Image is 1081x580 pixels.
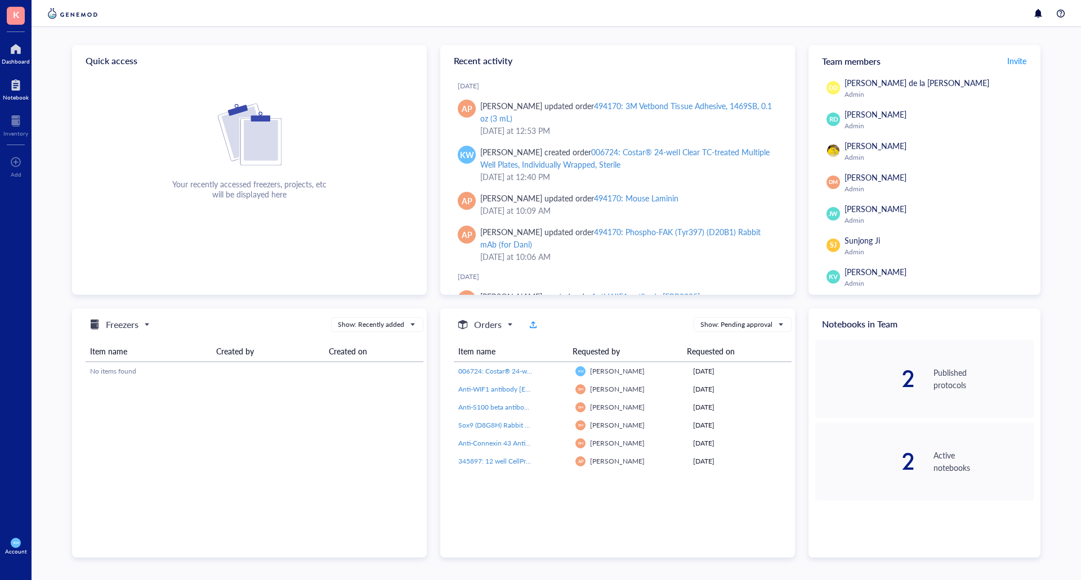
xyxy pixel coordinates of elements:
[462,195,472,207] span: AP
[338,320,404,330] div: Show: Recently added
[590,384,645,394] span: [PERSON_NAME]
[578,423,583,427] span: DM
[845,109,906,120] span: [PERSON_NAME]
[845,279,1029,288] div: Admin
[458,420,539,430] span: Sox9 (D8G8H) Rabbit mAb
[1007,52,1027,70] button: Invite
[830,240,837,250] span: SJ
[106,318,139,331] h5: Freezers
[172,179,327,199] div: Your recently accessed freezers, projects, etc will be displayed here
[3,94,29,101] div: Notebook
[458,420,566,430] a: Sox9 (D8G8H) Rabbit mAb
[458,384,552,394] span: Anti-WIF1 antibody [EPR9385]
[449,141,786,187] a: KW[PERSON_NAME] created order006724: Costar® 24-well Clear TC-treated Multiple Well Plates, Indiv...
[480,192,679,204] div: [PERSON_NAME] updated order
[13,7,19,21] span: K
[845,248,1029,257] div: Admin
[449,187,786,221] a: AP[PERSON_NAME] updated order494170: Mouse Laminin[DATE] at 10:09 AM
[480,124,777,137] div: [DATE] at 12:53 PM
[578,369,583,373] span: KW
[829,272,837,282] span: KV
[578,387,583,391] span: DM
[578,441,583,445] span: DM
[458,456,680,466] span: 345897: 12 well CellPro™ Cell Culture Plates with Lids, Flat Bottom, Sterile
[933,449,1034,474] div: Active notebooks
[458,366,566,376] a: 006724: Costar® 24-well Clear TC-treated Multiple Well Plates, Individually Wrapped, Sterile
[480,226,777,250] div: [PERSON_NAME] updated order
[682,341,783,362] th: Requested on
[845,203,906,214] span: [PERSON_NAME]
[474,318,502,331] h5: Orders
[3,130,28,137] div: Inventory
[3,76,29,101] a: Notebook
[2,40,30,65] a: Dashboard
[590,438,645,448] span: [PERSON_NAME]
[11,171,21,178] div: Add
[590,420,645,430] span: [PERSON_NAME]
[1007,55,1026,66] span: Invite
[212,341,324,362] th: Created by
[845,122,1029,131] div: Admin
[568,341,682,362] th: Requested by
[13,541,19,545] span: KW
[324,341,423,362] th: Created on
[440,45,795,77] div: Recent activity
[845,77,989,88] span: [PERSON_NAME] de la [PERSON_NAME]
[458,402,647,412] span: Anti-S100 beta antibody [EP1576Y] - [MEDICAL_DATA] Marker
[458,438,540,448] span: Anti-Connexin 43 Antibody
[693,438,787,448] div: [DATE]
[845,153,1029,162] div: Admin
[829,178,838,186] span: DM
[458,402,566,412] a: Anti-S100 beta antibody [EP1576Y] - [MEDICAL_DATA] Marker
[808,308,1040,340] div: Notebooks in Team
[454,341,568,362] th: Item name
[808,45,1040,77] div: Team members
[480,146,770,170] div: 006724: Costar® 24-well Clear TC-treated Multiple Well Plates, Individually Wrapped, Sterile
[449,95,786,141] a: AP[PERSON_NAME] updated order494170: 3M Vetbond Tissue Adhesive, 1469SB, 0.1 oz (3 mL)[DATE] at 1...
[5,548,27,555] div: Account
[90,366,419,376] div: No items found
[578,405,583,409] span: DM
[845,185,1029,194] div: Admin
[480,100,772,124] div: 494170: 3M Vetbond Tissue Adhesive, 1469SB, 0.1 oz (3 mL)
[590,456,645,466] span: [PERSON_NAME]
[480,146,777,170] div: [PERSON_NAME] created order
[458,438,566,448] a: Anti-Connexin 43 Antibody
[449,221,786,267] a: AP[PERSON_NAME] updated order494170: Phospho-FAK (Tyr397) (D20B1) Rabbit mAb (for Dani)[DATE] at ...
[829,115,838,124] span: RD
[845,266,906,277] span: [PERSON_NAME]
[594,192,678,204] div: 494170: Mouse Laminin
[480,226,761,250] div: 494170: Phospho-FAK (Tyr397) (D20B1) Rabbit mAb (for Dani)
[480,204,777,217] div: [DATE] at 10:09 AM
[2,58,30,65] div: Dashboard
[693,402,787,412] div: [DATE]
[218,104,282,165] img: Cf+DiIyRRx+BTSbnYhsZzE9to3+AfuhVxcka4spAAAAAElFTkSuQmCC
[458,384,566,394] a: Anti-WIF1 antibody [EPR9385]
[590,402,645,412] span: [PERSON_NAME]
[480,100,777,124] div: [PERSON_NAME] updated order
[460,149,474,161] span: KW
[458,366,732,376] span: 006724: Costar® 24-well Clear TC-treated Multiple Well Plates, Individually Wrapped, Sterile
[45,7,100,20] img: genemod-logo
[845,90,1029,99] div: Admin
[815,367,915,390] div: 2
[458,272,786,281] div: [DATE]
[845,235,880,246] span: Sunjong Ji
[458,456,566,466] a: 345897: 12 well CellPro™ Cell Culture Plates with Lids, Flat Bottom, Sterile
[462,228,472,241] span: AP
[86,341,212,362] th: Item name
[693,456,787,466] div: [DATE]
[700,320,772,330] div: Show: Pending approval
[933,366,1034,391] div: Published protocols
[693,366,787,376] div: [DATE]
[3,112,28,137] a: Inventory
[480,170,777,183] div: [DATE] at 12:40 PM
[693,420,787,430] div: [DATE]
[827,145,839,157] img: da48f3c6-a43e-4a2d-aade-5eac0d93827f.jpeg
[829,83,838,92] span: DD
[590,366,645,376] span: [PERSON_NAME]
[693,384,787,394] div: [DATE]
[815,450,915,473] div: 2
[480,250,777,263] div: [DATE] at 10:06 AM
